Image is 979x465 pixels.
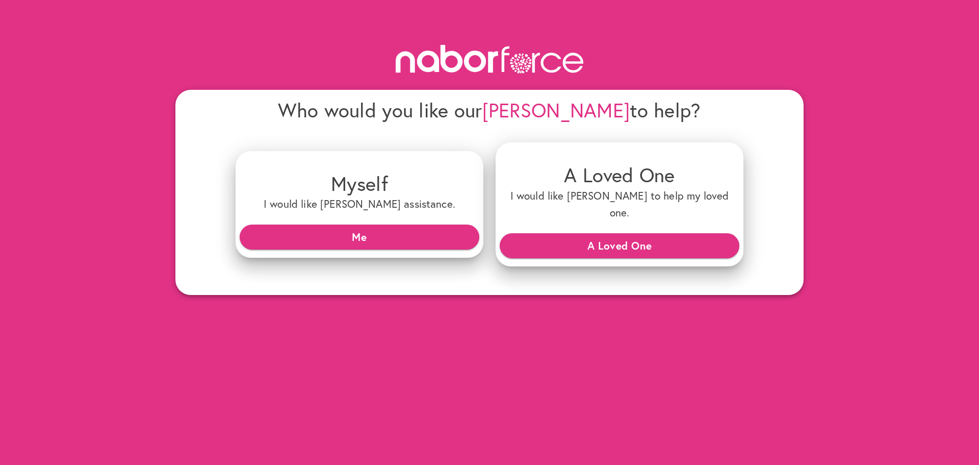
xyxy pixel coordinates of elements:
[508,236,731,255] span: A Loved One
[500,233,739,258] button: A Loved One
[244,195,475,212] h6: I would like [PERSON_NAME] assistance.
[482,97,630,123] span: [PERSON_NAME]
[236,98,743,122] h4: Who would you like our to help?
[244,172,475,195] h4: Myself
[248,228,471,246] span: Me
[240,225,479,249] button: Me
[504,163,735,187] h4: A Loved One
[504,187,735,222] h6: I would like [PERSON_NAME] to help my loved one.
